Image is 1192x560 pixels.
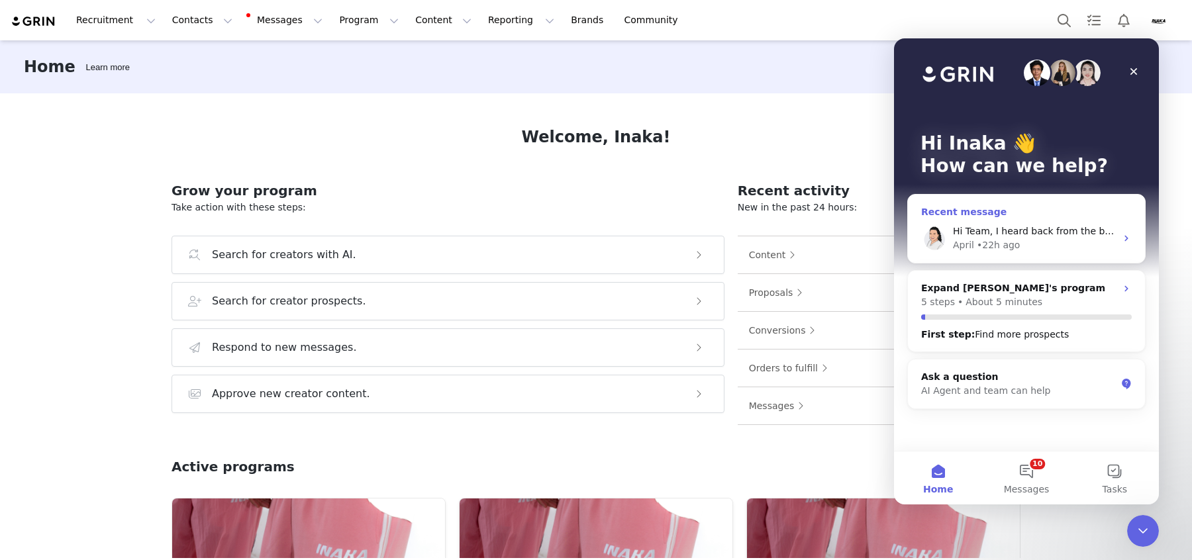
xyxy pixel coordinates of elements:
a: Brands [563,5,615,35]
button: Program [331,5,407,35]
button: Content [748,244,803,265]
button: Tasks [177,413,265,466]
h3: Approve new creator content. [212,386,370,402]
h2: Active programs [172,457,295,477]
button: Respond to new messages. [172,328,724,367]
h3: Home [24,55,75,79]
h3: Search for creator prospects. [212,293,366,309]
div: Expand [PERSON_NAME]'s program [27,243,211,257]
div: April [59,200,80,214]
button: Contacts [164,5,240,35]
p: New in the past 24 hours: [738,201,1007,214]
p: • [64,257,69,271]
img: grin logo [11,15,57,28]
p: About 5 minutes [72,257,148,271]
button: Profile [1139,10,1181,31]
div: Expand [PERSON_NAME]'s program5 steps•About 5 minutesFirst step:Find more prospects [13,232,252,314]
p: Take action with these steps: [172,201,724,214]
span: Hi Team, I heard back from the billing team. There was an open invoice from 8/31 and that payment... [59,187,1111,198]
button: Reporting [480,5,562,35]
button: Messages [88,413,176,466]
h3: Search for creators with AI. [212,247,356,263]
span: First step : [27,291,81,301]
div: Ask a question [27,332,222,346]
button: Notifications [1109,5,1138,35]
img: fec8b8e8-8fea-4101-b216-f6590a9a5ecd.png [1147,10,1168,31]
h2: Grow your program [172,181,724,201]
h1: Welcome, Inaka! [522,125,671,149]
div: Tooltip anchor [83,61,132,74]
button: Search [1050,5,1079,35]
span: Tasks [209,446,234,455]
button: Messages [241,5,330,35]
a: Community [617,5,692,35]
button: Approve new creator content. [172,375,724,413]
button: Recruitment [68,5,164,35]
div: Find more prospects [81,289,175,303]
button: Conversions [748,320,822,341]
h2: Recent activity [738,181,1007,201]
span: Messages [110,446,156,455]
button: Messages [748,395,811,416]
a: Tasks [1079,5,1109,35]
div: Close [228,21,252,45]
button: Orders to fulfill [748,357,834,379]
iframe: Intercom live chat [894,38,1159,504]
div: • 22h ago [83,200,126,214]
p: 5 steps [27,257,61,271]
button: Search for creators with AI. [172,236,724,274]
button: Proposals [748,282,810,303]
div: AI Agent and team can help [27,346,222,359]
iframe: To enrich screen reader interactions, please activate Accessibility in Grammarly extension settings [1127,515,1159,547]
span: Home [29,446,59,455]
button: Search for creator prospects. [172,282,724,320]
h3: Respond to new messages. [212,340,357,355]
div: Ask a questionAI Agent and team can help [13,320,252,371]
button: Content [407,5,479,35]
